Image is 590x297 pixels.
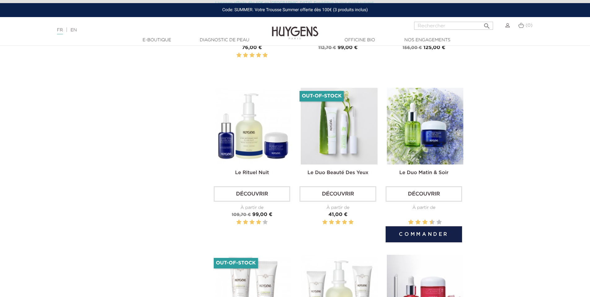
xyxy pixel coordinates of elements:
label: 4 [256,218,261,226]
label: 3 [250,218,255,226]
a: Le Duo Beauté des Yeux [308,170,369,175]
label: 3 [250,52,255,59]
i:  [483,20,491,28]
label: 2 [243,52,248,59]
a: Découvrir [386,186,462,202]
span: 99,00 € [252,212,273,217]
a: E-Boutique [126,37,188,43]
a: Découvrir [299,186,376,202]
a: Officine Bio [329,37,391,43]
label: 8 [430,218,434,226]
div: À partir de [299,205,376,211]
span: 112,70 € [318,46,336,50]
label: 6 [423,218,426,226]
img: Le Trio Soir [215,88,291,164]
label: 7 [428,218,429,226]
span: 41,00 € [329,212,347,217]
a: Nos engagements [396,37,458,43]
label: 1 [236,218,241,226]
label: 5 [263,52,268,59]
label: 1 [407,218,408,226]
a: FR [57,28,63,34]
span: 125,00 € [423,45,445,50]
label: 10 [438,218,441,226]
input: Rechercher [414,22,493,30]
div: À partir de [386,205,462,211]
label: 1 [236,52,241,59]
span: (0) [526,23,532,28]
label: 1 [322,218,327,226]
label: 4 [417,218,420,226]
span: 109,70 € [232,213,251,217]
a: Le Rituel Nuit [235,170,269,175]
div: | [54,26,241,34]
a: Découvrir [214,186,290,202]
label: 3 [335,218,340,226]
label: 4 [342,218,347,226]
button: Commander [386,226,462,242]
label: 2 [243,218,248,226]
div: À partir de [214,205,290,211]
label: 2 [409,218,413,226]
label: 2 [329,218,334,226]
a: EN [71,28,77,32]
a: Le Duo Matin & Soir [399,170,448,175]
button:  [481,20,492,28]
li: Out-of-Stock [299,91,344,101]
span: 76,00 € [242,45,262,50]
a: Diagnostic de peau [194,37,256,43]
label: 4 [256,52,261,59]
img: Huygens [272,16,318,40]
label: 3 [414,218,415,226]
li: Out-of-Stock [214,258,258,268]
label: 5 [263,218,268,226]
span: 156,00 € [403,46,422,50]
img: Le Duo Regard de Biche [301,88,377,164]
label: 5 [348,218,353,226]
span: 99,00 € [338,45,358,50]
